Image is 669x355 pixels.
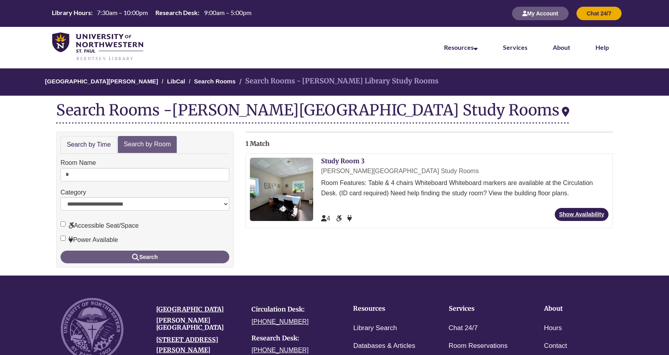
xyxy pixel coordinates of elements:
[544,340,567,352] a: Contact
[512,10,569,17] a: My Account
[60,136,117,154] a: Search by Time
[449,340,508,352] a: Room Reservations
[49,8,254,18] table: Hours Today
[321,215,330,222] span: The capacity of this space
[49,8,254,19] a: Hours Today
[246,140,613,147] h2: 1 Match
[444,43,478,51] a: Resources
[512,7,569,20] button: My Account
[321,157,365,165] a: Study Room 3
[251,347,308,353] a: [PHONE_NUMBER]
[60,221,66,227] input: Accessible Seat/Space
[449,305,520,312] h4: Services
[544,323,562,334] a: Hours
[167,78,185,85] a: LibCal
[118,136,177,153] a: Search by Room
[194,78,236,85] a: Search Rooms
[449,323,478,334] a: Chat 24/7
[56,102,569,124] div: Search Rooms -
[60,158,96,168] label: Room Name
[45,78,158,85] a: [GEOGRAPHIC_DATA][PERSON_NAME]
[156,317,240,331] h4: [PERSON_NAME][GEOGRAPHIC_DATA]
[237,76,438,87] li: Search Rooms - [PERSON_NAME] Library Study Rooms
[595,43,609,51] a: Help
[576,7,622,20] button: Chat 24/7
[353,323,397,334] a: Library Search
[60,235,118,245] label: Power Available
[49,8,94,17] th: Library Hours:
[60,251,229,263] button: Search
[553,43,570,51] a: About
[353,340,415,352] a: Databases & Articles
[544,305,615,312] h4: About
[321,178,609,198] div: Room Features: Table & 4 chairs Whiteboard Whiteboard markers are available at the Circulation De...
[347,215,352,222] span: Power Available
[97,9,148,16] span: 7:30am – 10:00pm
[156,305,224,313] a: [GEOGRAPHIC_DATA]
[321,166,609,176] div: [PERSON_NAME][GEOGRAPHIC_DATA] Study Rooms
[251,306,335,313] h4: Circulation Desk:
[172,100,569,119] div: [PERSON_NAME][GEOGRAPHIC_DATA] Study Rooms
[503,43,527,51] a: Services
[555,208,609,221] a: Show Availability
[56,68,613,96] nav: Breadcrumb
[251,335,335,342] h4: Research Desk:
[353,305,424,312] h4: Resources
[336,215,343,222] span: Accessible Seat/Space
[52,32,143,61] img: UNWSP Library Logo
[250,158,313,221] img: Study Room 3
[251,318,308,325] a: [PHONE_NUMBER]
[576,10,622,17] a: Chat 24/7
[60,236,66,241] input: Power Available
[152,8,200,17] th: Research Desk:
[60,221,139,231] label: Accessible Seat/Space
[60,187,86,198] label: Category
[204,9,251,16] span: 9:00am – 5:00pm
